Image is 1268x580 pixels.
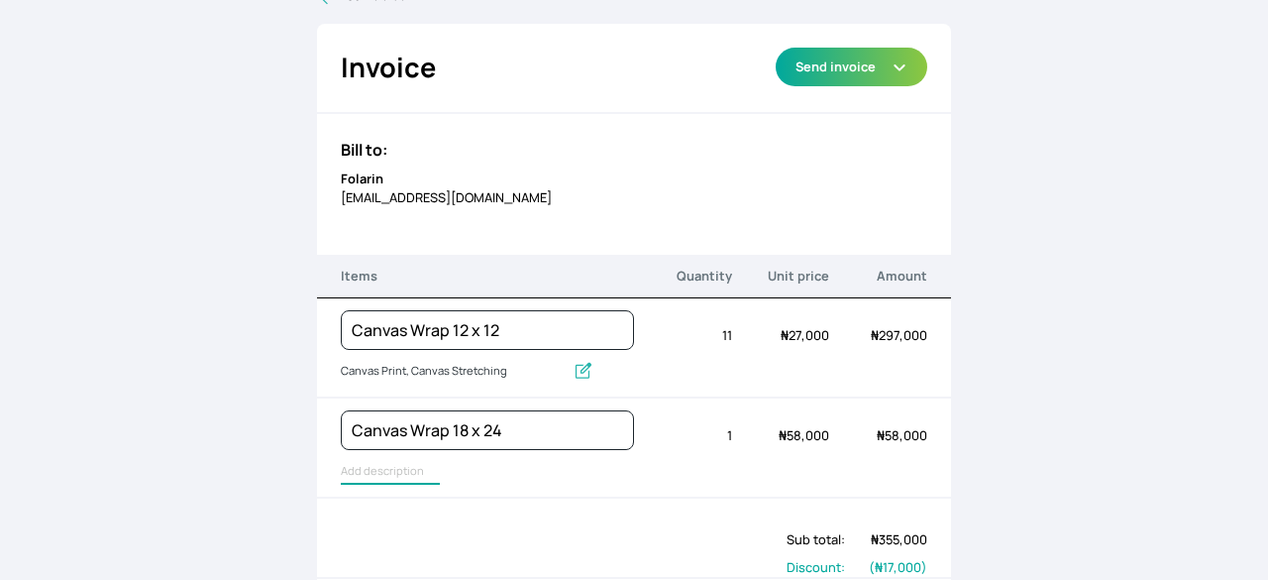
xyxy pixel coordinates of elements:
[341,48,436,88] h2: Invoice
[341,138,927,162] h3: Bill to:
[871,530,879,548] span: ₦
[317,558,845,577] div: Discount:
[634,414,732,457] div: 1
[877,426,927,444] span: 58,000
[845,558,951,577] div: ( )
[341,188,634,207] p: [EMAIL_ADDRESS][DOMAIN_NAME]
[877,426,885,444] span: ₦
[341,170,383,187] b: Folarin
[781,326,829,344] span: 27,000
[871,530,927,548] span: 355,000
[776,48,927,86] button: Send invoice
[341,459,440,485] input: Add description
[781,326,789,344] span: ₦
[634,267,732,286] p: Quantity
[875,558,921,576] span: 17,000
[317,530,845,549] div: Sub total:
[341,359,565,385] input: Add description
[829,267,927,286] p: Amount
[871,326,927,344] span: 297,000
[634,314,732,357] div: 11
[341,267,634,286] p: Items
[732,267,830,286] p: Unit price
[875,558,883,576] span: ₦
[779,426,829,444] span: 58,000
[779,426,787,444] span: ₦
[871,326,879,344] span: ₦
